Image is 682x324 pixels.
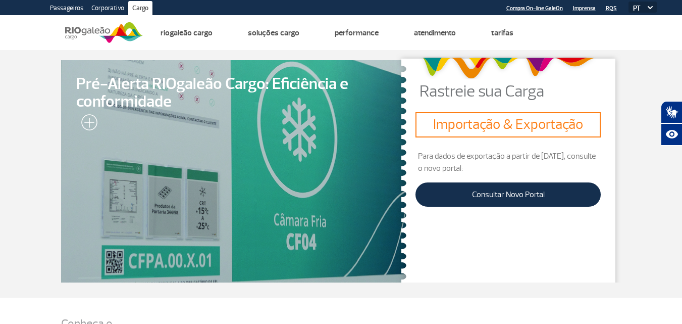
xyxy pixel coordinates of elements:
a: Passageiros [46,1,87,17]
img: grafismo [418,53,598,83]
a: RQS [606,5,617,12]
a: Atendimento [414,28,456,38]
img: leia-mais [76,114,97,134]
p: Rastreie sua Carga [419,83,621,100]
a: Corporativo [87,1,128,17]
a: Consultar Novo Portal [415,182,601,207]
a: Tarifas [491,28,513,38]
span: Pré-Alerta RIOgaleão Cargo: Eficiência e conformidade [76,75,391,111]
a: Pré-Alerta RIOgaleão Cargo: Eficiência e conformidade [61,60,406,283]
a: Riogaleão Cargo [161,28,213,38]
button: Abrir recursos assistivos. [661,123,682,146]
div: Plugin de acessibilidade da Hand Talk. [661,101,682,146]
a: Cargo [128,1,152,17]
p: Para dados de exportação a partir de [DATE], consulte o novo portal: [415,150,601,174]
a: Imprensa [573,5,596,12]
a: Performance [335,28,379,38]
h3: Importação & Exportação [419,116,597,133]
button: Abrir tradutor de língua de sinais. [661,101,682,123]
a: Compra On-line GaleOn [506,5,563,12]
a: Soluções Cargo [248,28,299,38]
